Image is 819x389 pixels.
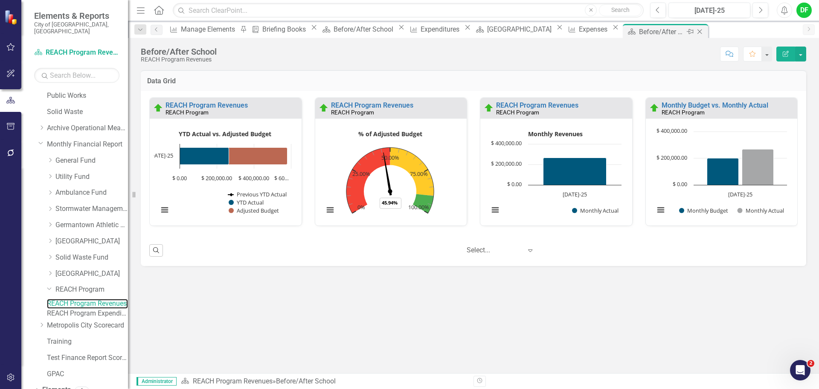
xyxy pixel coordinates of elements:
text: 45.94% [382,199,398,206]
a: Briefing Books [248,24,308,35]
g: Monthly Actual, bar series 2 of 2 with 1 bar. [742,149,773,185]
text: 100.00% [408,203,429,211]
a: REACH Program Revenues [34,48,119,58]
a: REACH Program Revenues [193,377,273,385]
img: On Target [153,103,163,113]
g: YTD Actual, series 2 of 3. Bar series with 1 bar. [180,148,229,165]
a: Expenses [565,24,610,35]
button: DF [796,3,812,18]
a: Public Works [47,91,128,101]
span: Administrator [136,377,177,386]
small: REACH Program [331,109,374,116]
a: REACH Program Revenues [166,101,248,109]
img: On Target [319,103,329,113]
small: City of [GEOGRAPHIC_DATA], [GEOGRAPHIC_DATA] [34,21,119,35]
span: Elements & Reports [34,11,119,21]
div: Before/After School [276,377,336,385]
a: GPAC [47,369,128,379]
a: Ambulance Fund [55,188,128,198]
div: % of Adjusted Budget. Highcharts interactive chart. [319,127,463,223]
text: $ 200,000.00 [491,160,522,167]
a: Monthly Financial Report [47,140,128,149]
a: Archive Operational Measures [47,123,128,133]
text: $ 400,000.00 [656,127,687,135]
text: 0% [357,203,365,211]
a: REACH Program Revenues [496,101,578,109]
a: General Fund [55,156,128,166]
a: REACH Program Expenditures [47,309,128,319]
svg: Interactive chart [319,127,461,223]
text: $ 60… [274,174,289,182]
svg: Interactive chart [485,127,626,223]
small: REACH Program [662,109,705,116]
a: [GEOGRAPHIC_DATA] [55,269,128,279]
a: Monthly Budget vs. Monthly Actual [662,101,768,109]
text: $ 0.00 [507,180,522,188]
h3: Data Grid [147,77,800,85]
span: Search [611,6,630,13]
div: [GEOGRAPHIC_DATA] [487,24,554,35]
path: Jul-25, 266,477. YTD Actual. [180,148,229,165]
a: Before/After School [319,24,396,35]
div: Expenses [579,24,610,35]
small: REACH Program [166,109,209,116]
a: Stormwater Management Fund [55,204,128,214]
div: [DATE]-25 [671,6,747,16]
a: [GEOGRAPHIC_DATA] [55,237,128,246]
div: Monthly Revenues. Highcharts interactive chart. [485,127,628,223]
text: $ 400,000.00 [238,174,269,182]
path: Jul-25, 199,949.85. Monthly Budget. [707,158,738,185]
div: REACH Program Revenues [141,56,217,63]
div: Chart. Highcharts interactive chart. [650,127,793,223]
small: REACH Program [496,109,539,116]
g: Monthly Budget, bar series 1 of 2 with 1 bar. [707,158,738,185]
g: Adjusted Budget, series 3 of 3. Bar series with 1 bar. [180,148,288,165]
div: Before/After School [639,26,685,37]
img: On Target [649,103,659,113]
svg: Interactive chart [650,127,791,223]
text: Monthly Revenues [528,130,583,138]
path: Jul-25, 266,477. Monthly Actual. [742,149,773,185]
button: View chart menu, Monthly Revenues [489,204,501,216]
text: Monthly Actual [745,207,784,214]
text: [DATE]-25 [728,190,752,198]
a: Solid Waste Fund [55,253,128,263]
div: Briefing Books [262,24,308,35]
button: View chart menu, Chart [655,204,667,216]
a: Test Finance Report Scorecard [47,353,128,363]
a: Manage Elements [167,24,238,35]
text: % of Adjusted Budget [358,130,422,138]
a: REACH Program Revenues [47,299,128,309]
a: [GEOGRAPHIC_DATA] [473,24,554,35]
a: Expenditures [407,24,462,35]
button: Show YTD Actual [229,199,264,206]
div: Double-Click to Edit [645,97,798,226]
img: ClearPoint Strategy [4,10,19,25]
div: Double-Click to Edit [480,97,633,226]
text: YTD Actual vs. Adjusted Budget [179,130,271,138]
text: $ 200,000.00 [201,174,232,182]
text: 50.00% [381,154,399,161]
div: Expenditures [421,24,462,35]
a: Metropolis City Scorecard [47,321,128,331]
text: [DATE]-25 [563,190,587,198]
button: Show Monthly Actual [572,207,618,214]
svg: Interactive chart [154,127,295,223]
img: On Target [484,103,494,113]
a: Training [47,337,128,347]
button: Show Previous YTD Actual [228,190,288,198]
input: Search ClearPoint... [173,3,644,18]
text: $ 400,000.00 [491,139,522,147]
button: [DATE]-25 [668,3,750,18]
a: Germantown Athletic Club [55,220,128,230]
path: 45.94431034. % of Adjusted Budget. [382,152,392,196]
button: Show Monthly Budget [679,207,728,214]
button: Show Monthly Actual [738,207,784,214]
div: Before/After School [141,47,217,56]
path: Jul-25, 266,477. Monthly Actual. [543,158,607,185]
div: Manage Elements [181,24,238,35]
button: Search [599,4,642,16]
text: $ 200,000.00 [656,154,687,161]
text: 75.00% [409,170,427,178]
iframe: Intercom live chat [790,360,810,380]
